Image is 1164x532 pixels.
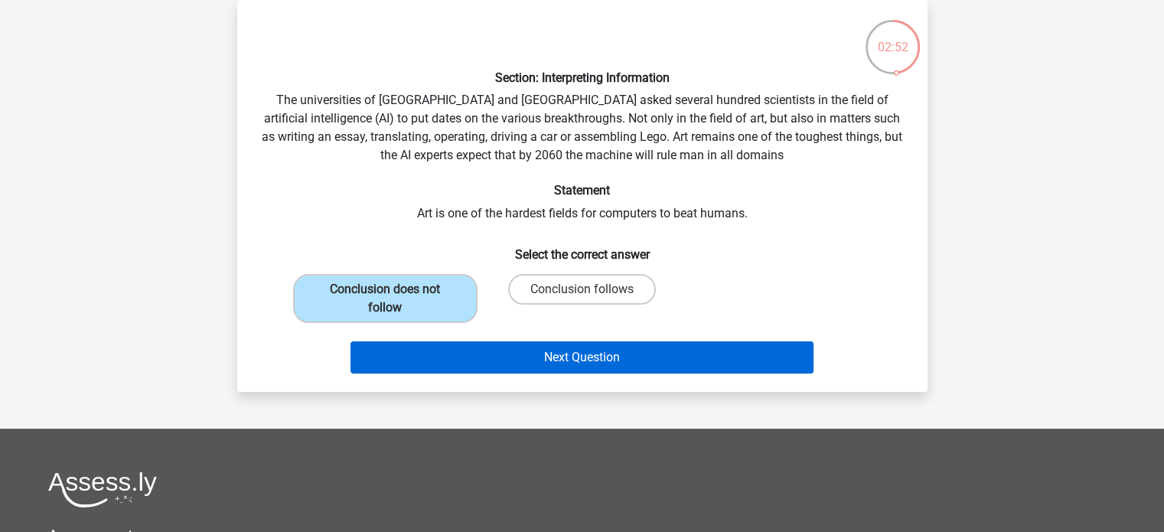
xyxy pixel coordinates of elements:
h6: Section: Interpreting Information [262,70,903,85]
div: The universities of [GEOGRAPHIC_DATA] and [GEOGRAPHIC_DATA] asked several hundred scientists in t... [243,12,921,380]
h6: Select the correct answer [262,235,903,262]
button: Next Question [351,341,813,374]
label: Conclusion follows [508,274,656,305]
div: 02:52 [864,18,921,57]
h6: Statement [262,183,903,197]
img: Assessly logo [48,472,157,508]
label: Conclusion does not follow [293,274,478,323]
